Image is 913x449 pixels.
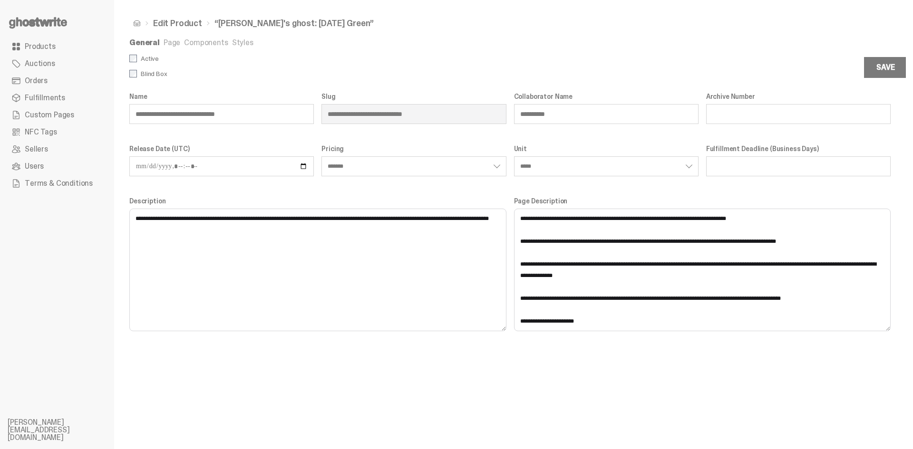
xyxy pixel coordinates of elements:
[129,145,314,153] label: Release Date (UTC)
[25,94,65,102] span: Fulfillments
[706,93,891,100] label: Archive Number
[25,128,57,136] span: NFC Tags
[129,70,137,77] input: Blind Box
[8,72,107,89] a: Orders
[25,145,48,153] span: Sellers
[8,124,107,141] a: NFC Tags
[25,180,93,187] span: Terms & Conditions
[8,89,107,106] a: Fulfillments
[129,93,314,100] label: Name
[706,145,891,153] label: Fulfillment Deadline (Business Days)
[514,93,699,100] label: Collaborator Name
[129,70,510,77] label: Blind Box
[129,55,137,62] input: Active
[321,145,506,153] label: Pricing
[8,158,107,175] a: Users
[25,111,74,119] span: Custom Pages
[25,162,44,170] span: Users
[129,38,160,48] a: General
[8,141,107,158] a: Sellers
[8,106,107,124] a: Custom Pages
[321,93,506,100] label: Slug
[202,19,374,28] li: “[PERSON_NAME]'s ghost: [DATE] Green”
[514,145,699,153] label: Unit
[129,197,506,205] label: Description
[25,43,56,50] span: Products
[514,197,891,205] label: Page Description
[8,38,107,55] a: Products
[232,38,253,48] a: Styles
[8,419,122,441] li: [PERSON_NAME][EMAIL_ADDRESS][DOMAIN_NAME]
[864,57,907,78] button: Save
[129,55,510,62] label: Active
[876,64,894,71] div: Save
[8,55,107,72] a: Auctions
[153,19,202,28] a: Edit Product
[25,77,48,85] span: Orders
[8,175,107,192] a: Terms & Conditions
[25,60,55,67] span: Auctions
[184,38,228,48] a: Components
[164,38,180,48] a: Page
